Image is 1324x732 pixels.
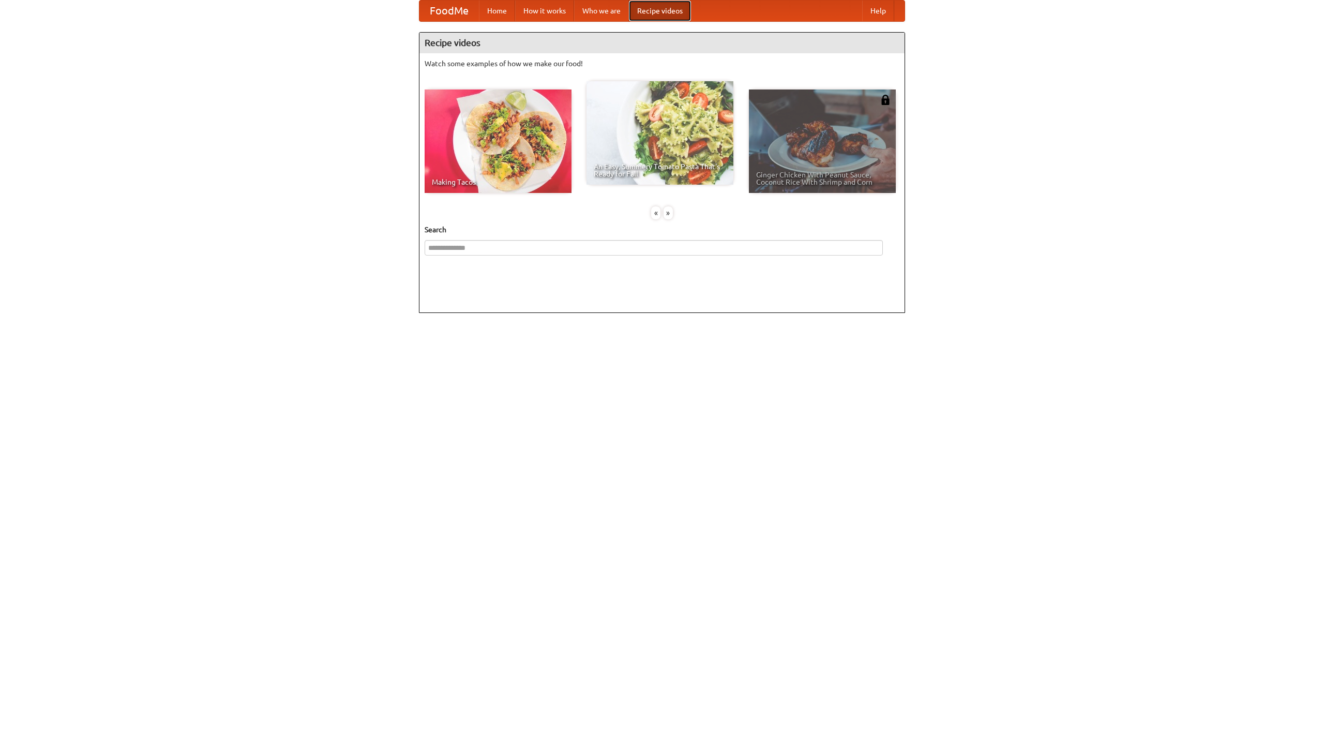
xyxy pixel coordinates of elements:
span: An Easy, Summery Tomato Pasta That's Ready for Fall [594,163,726,177]
h4: Recipe videos [419,33,905,53]
a: FoodMe [419,1,479,21]
a: How it works [515,1,574,21]
div: « [651,206,660,219]
div: » [664,206,673,219]
img: 483408.png [880,95,891,105]
a: Home [479,1,515,21]
h5: Search [425,225,899,235]
a: An Easy, Summery Tomato Pasta That's Ready for Fall [586,81,733,185]
a: Who we are [574,1,629,21]
a: Making Tacos [425,89,571,193]
span: Making Tacos [432,178,564,186]
a: Recipe videos [629,1,691,21]
p: Watch some examples of how we make our food! [425,58,899,69]
a: Help [862,1,894,21]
